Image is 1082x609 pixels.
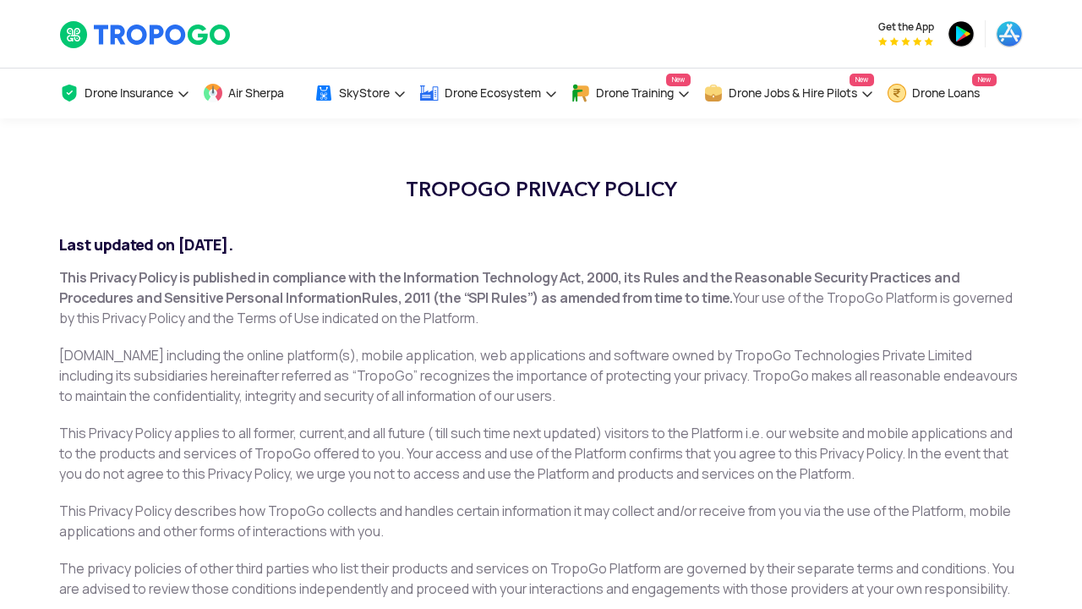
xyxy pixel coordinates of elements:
[339,86,390,100] span: SkyStore
[596,86,674,100] span: Drone Training
[850,74,874,86] span: New
[203,69,301,118] a: Air Sherpa
[948,20,975,47] img: ic_playstore.png
[729,86,857,100] span: Drone Jobs & Hire Pilots
[445,86,541,100] span: Drone Ecosystem
[85,86,173,100] span: Drone Insurance
[419,69,558,118] a: Drone Ecosystem
[59,169,1023,210] h1: TROPOGO PRIVACY POLICY
[666,74,691,86] span: New
[59,424,1023,485] p: This Privacy Policy applies to all former, current,and all future ( till such time next updated) ...
[571,69,691,118] a: Drone TrainingNew
[878,37,933,46] img: App Raking
[59,20,232,49] img: TropoGo Logo
[912,86,980,100] span: Drone Loans
[59,69,190,118] a: Drone Insurance
[972,74,997,86] span: New
[703,69,874,118] a: Drone Jobs & Hire PilotsNew
[59,346,1023,407] p: [DOMAIN_NAME] including the online platform(s), mobile application, web applications and software...
[228,86,284,100] span: Air Sherpa
[59,502,1023,542] p: This Privacy Policy describes how TropoGo collects and handles certain information it may collect...
[996,20,1023,47] img: ic_appstore.png
[59,235,1023,255] h2: Last updated on [DATE].
[887,69,997,118] a: Drone LoansNew
[59,268,1023,329] p: Your use of the TropoGo Platform is governed by this Privacy Policy and the Terms of Use indicate...
[314,69,407,118] a: SkyStore
[59,559,1023,600] p: The privacy policies of other third parties who list their products and services on TropoGo Platf...
[59,269,959,307] strong: This Privacy Policy is published in compliance with the Information Technology Act, 2000, its Rul...
[878,20,934,34] span: Get the App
